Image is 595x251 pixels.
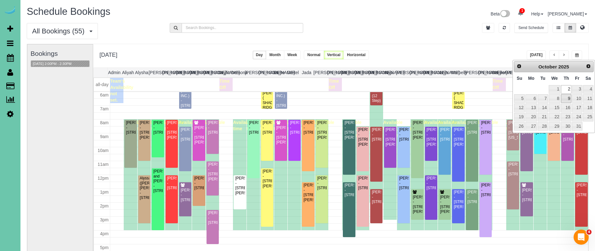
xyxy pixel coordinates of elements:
[300,68,314,77] th: Jada
[481,120,490,135] div: [PERSON_NAME] - [STREET_ADDRESS]
[549,85,561,94] a: 1
[317,120,327,140] div: [PERSON_NAME] - [STREET_ADDRESS][PERSON_NAME]
[549,94,561,103] a: 8
[290,120,299,135] div: [PERSON_NAME] - [STREET_ADDRESS]
[383,120,403,131] span: Available time
[514,122,525,131] a: 26
[121,68,135,77] th: Aliyah
[180,188,190,202] div: [PERSON_NAME] - [STREET_ADDRESS]
[27,23,98,39] button: All Bookings (55)
[411,120,430,131] span: Available time
[258,68,272,77] th: [PERSON_NAME]
[586,64,591,69] span: Next
[356,127,375,138] span: Available time
[531,11,543,16] a: Help
[506,68,520,77] th: [PERSON_NAME]
[558,64,569,69] span: 2025
[525,94,537,103] a: 6
[182,23,303,33] input: Search Bookings..
[572,113,582,121] a: 24
[440,195,450,214] div: [PERSON_NAME] - [STREET_ADDRESS][PERSON_NAME]
[217,68,231,77] th: Daylin
[561,94,571,103] a: 9
[190,68,204,77] th: [PERSON_NAME]
[572,122,582,131] a: 31
[288,120,307,131] span: Available time
[208,120,218,135] div: [PERSON_NAME] - [STREET_ADDRESS]
[424,120,444,131] span: Available time
[514,103,525,112] a: 12
[514,6,527,20] a: 1
[165,120,184,131] span: Available time
[344,183,354,197] div: [PERSON_NAME] - [STREET_ADDRESS]
[167,176,177,190] div: [PERSON_NAME] - [STREET_ADDRESS]
[317,176,327,190] div: [PERSON_NAME] - [STREET_ADDRESS]
[586,230,592,235] span: 4
[453,127,463,147] div: [PERSON_NAME] - [STREET_ADDRESS][PERSON_NAME]
[341,68,355,77] th: [PERSON_NAME]
[151,120,170,131] span: Available time
[262,120,272,135] div: [PERSON_NAME] - [STREET_ADDRESS]
[549,103,561,112] a: 15
[100,231,109,236] span: 4pm
[549,122,561,131] a: 29
[233,120,252,131] span: Available time
[491,11,510,16] a: Beta
[528,76,535,81] span: Monday
[180,127,190,142] div: [PERSON_NAME] - [STREET_ADDRESS]
[437,68,451,77] th: Lola
[508,162,518,177] div: [PERSON_NAME] - [STREET_ADDRESS]
[467,190,477,204] div: [PERSON_NAME] - [STREET_ADDRESS]
[303,120,313,135] div: [PERSON_NAME] - [STREET_ADDRESS]
[100,190,109,195] span: 1pm
[203,68,217,77] th: [PERSON_NAME]
[192,120,211,131] span: Available time
[522,188,531,202] div: [PERSON_NAME] - [STREET_ADDRESS]
[342,120,361,131] span: Available time
[149,68,162,77] th: [PERSON_NAME]
[107,68,121,77] th: Admin
[561,122,571,131] a: 30
[247,120,266,131] span: Available time
[304,50,324,60] button: Normal
[440,127,450,142] div: [PERSON_NAME] - [STREET_ADDRESS]
[478,68,492,77] th: [PERSON_NAME]
[583,94,593,103] a: 11
[561,103,571,112] a: 16
[426,127,436,147] div: [PERSON_NAME] - [STREET_ADDRESS][PERSON_NAME]
[235,176,245,196] div: [PERSON_NAME] - [STREET_ADDRESS][PERSON_NAME]
[262,169,272,189] div: [PERSON_NAME] - [STREET_ADDRESS][PERSON_NAME]
[286,68,300,77] th: Gretel
[467,120,477,135] div: [PERSON_NAME] - [STREET_ADDRESS]
[371,190,381,204] div: [PERSON_NAME] - [STREET_ADDRESS]
[124,120,143,131] span: Available time
[563,127,572,142] div: [PERSON_NAME] - [STREET_ADDRESS]
[31,50,90,57] h3: Bookings
[153,169,163,193] div: [PERSON_NAME] and [PERSON_NAME] - [STREET_ADDRESS]
[99,50,117,58] h2: [DATE]
[31,61,73,67] button: [DATE] 2:00PM - 2:30PM
[517,76,522,81] span: Sunday
[479,120,498,131] span: Available time
[324,50,344,60] button: Vertical
[525,113,537,121] a: 20
[4,6,16,15] img: Automaid Logo
[327,68,341,77] th: [PERSON_NAME]
[249,120,258,135] div: [PERSON_NAME] - [STREET_ADDRESS]
[208,211,218,225] div: [PERSON_NAME] - [STREET_ADDRESS]
[98,148,109,153] span: 10am
[245,68,258,77] th: [PERSON_NAME]
[231,68,245,77] th: Demona
[396,68,410,77] th: [PERSON_NAME]
[138,120,157,131] span: Available time
[583,85,593,94] a: 4
[538,122,548,131] a: 28
[98,162,109,167] span: 11am
[525,122,537,131] a: 27
[527,50,546,60] button: [DATE]
[27,6,110,17] span: Schedule Bookings
[301,120,320,131] span: Available time
[206,120,225,131] span: Available time
[385,127,395,147] div: [PERSON_NAME] - [STREET_ADDRESS][PERSON_NAME]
